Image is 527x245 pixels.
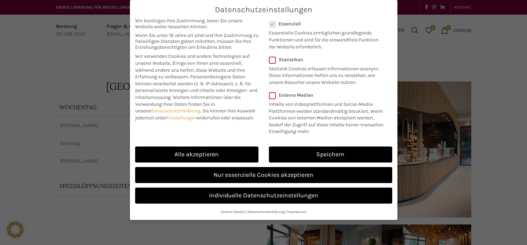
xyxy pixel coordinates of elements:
[269,147,392,163] a: Speichern
[135,108,255,121] span: Sie können Ihre Auswahl jederzeit unter widerrufen oder anpassen.
[152,108,200,114] a: Datenschutzerklärung
[135,147,258,163] a: Alle akzeptieren
[269,98,388,135] p: Inhalte von Videoplattformen und Social-Media-Plattformen werden standardmäßig blockiert. Wenn Co...
[135,18,258,30] span: Wir benötigen Ihre Zustimmung, bevor Sie unsere Website weiter besuchen können.
[269,27,383,50] p: Essenzielle Cookies ermöglichen grundlegende Funktionen und sind für die einwandfreie Funktion de...
[135,53,250,80] span: Wir verwenden Cookies und andere Technologien auf unserer Website. Einige von ihnen sind essenzie...
[166,115,196,121] a: Einstellungen
[287,210,307,214] a: Impressum
[269,92,388,98] label: Externe Medien
[215,5,312,14] span: Datenschutzeinstellungen
[269,63,383,86] p: Statistik Cookies erfassen Informationen anonym. Diese Informationen helfen uns zu verstehen, wie...
[135,74,257,100] span: Personenbezogene Daten können verarbeitet werden (z. B. IP-Adressen), z. B. für personalisierte A...
[135,94,241,114] span: Weitere Informationen über die Verwendung Ihrer Daten finden Sie in unserer .
[269,21,383,27] label: Essenziell
[221,210,245,214] a: Cookie-Details
[135,167,392,183] a: Nur essenzielle Cookies akzeptieren
[135,32,258,50] span: Wenn Sie unter 16 Jahre alt sind und Ihre Zustimmung zu freiwilligen Diensten geben möchten, müss...
[135,188,392,204] a: Individuelle Datenschutzeinstellungen
[269,57,383,63] label: Statistiken
[248,210,285,214] a: Datenschutzerklärung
